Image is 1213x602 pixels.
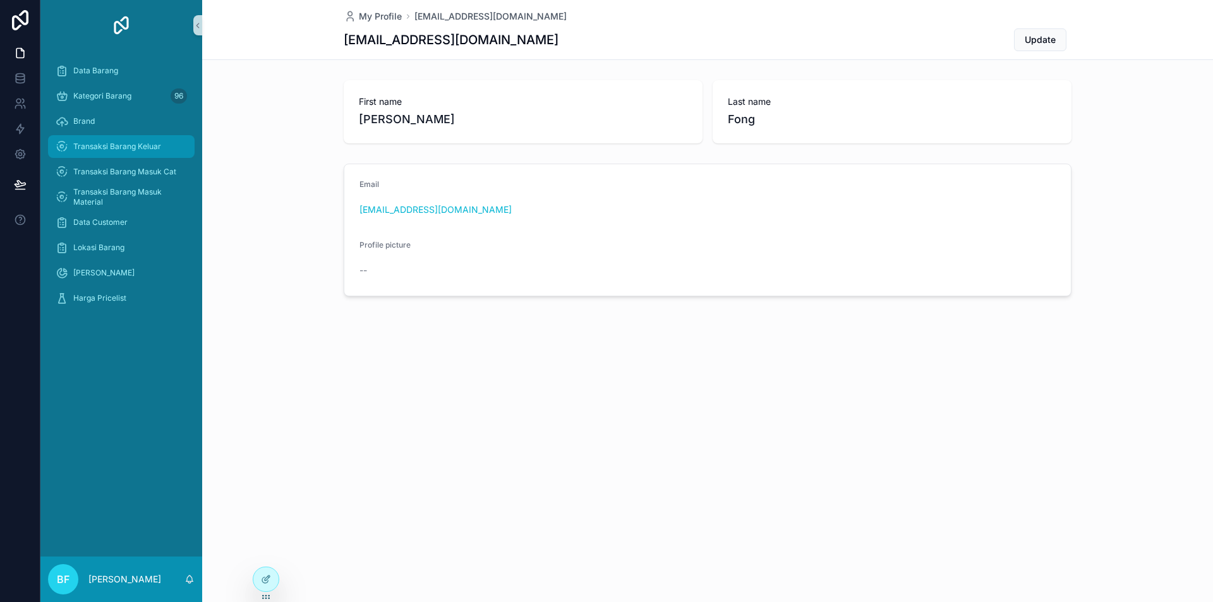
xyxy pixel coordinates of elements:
span: [PERSON_NAME] [359,111,687,128]
div: 96 [171,88,187,104]
span: -- [359,264,367,277]
a: Transaksi Barang Keluar [48,135,195,158]
img: App logo [111,15,131,35]
a: Kategori Barang96 [48,85,195,107]
span: Data Barang [73,66,118,76]
a: [EMAIL_ADDRESS][DOMAIN_NAME] [359,203,512,216]
div: scrollable content [40,51,202,326]
span: Fong [728,111,1056,128]
span: My Profile [359,10,402,23]
a: My Profile [344,10,402,23]
h1: [EMAIL_ADDRESS][DOMAIN_NAME] [344,31,558,49]
a: [EMAIL_ADDRESS][DOMAIN_NAME] [414,10,567,23]
span: Lokasi Barang [73,243,124,253]
a: Transaksi Barang Masuk Material [48,186,195,208]
span: First name [359,95,687,108]
span: Kategori Barang [73,91,131,101]
span: Brand [73,116,95,126]
span: Data Customer [73,217,128,227]
span: Transaksi Barang Masuk Material [73,187,182,207]
a: Data Barang [48,59,195,82]
button: Update [1014,28,1066,51]
span: Last name [728,95,1056,108]
a: Harga Pricelist [48,287,195,310]
a: Brand [48,110,195,133]
span: Profile picture [359,240,411,250]
a: Transaksi Barang Masuk Cat [48,160,195,183]
span: Transaksi Barang Keluar [73,141,161,152]
span: Harga Pricelist [73,293,126,303]
span: Transaksi Barang Masuk Cat [73,167,176,177]
span: Update [1025,33,1056,46]
span: [PERSON_NAME] [73,268,135,278]
p: [PERSON_NAME] [88,573,161,586]
a: Lokasi Barang [48,236,195,259]
a: [PERSON_NAME] [48,262,195,284]
span: BF [57,572,69,587]
a: Data Customer [48,211,195,234]
span: Email [359,179,379,189]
